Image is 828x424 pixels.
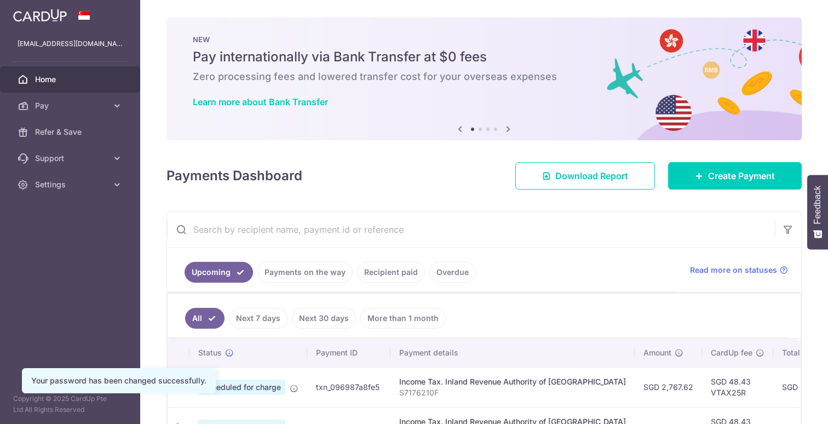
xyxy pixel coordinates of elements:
span: Home [35,74,107,85]
a: Create Payment [668,162,802,190]
p: S7176210F [399,387,626,398]
td: txn_096987a8fe5 [307,367,390,407]
a: Read more on statuses [690,265,788,276]
th: Payment ID [307,339,390,367]
a: Learn more about Bank Transfer [193,96,328,107]
span: Total amt. [782,347,818,358]
h5: Pay internationally via Bank Transfer at $0 fees [193,48,775,66]
span: Create Payment [708,169,775,182]
a: Next 30 days [292,308,356,329]
p: NEW [193,35,775,44]
h4: Payments Dashboard [166,166,302,186]
td: SGD 48.43 VTAX25R [702,367,773,407]
span: Support [35,153,107,164]
a: Overdue [429,262,476,283]
a: Next 7 days [229,308,287,329]
a: Recipient paid [357,262,425,283]
a: More than 1 month [360,308,446,329]
span: Refer & Save [35,127,107,137]
span: CardUp fee [711,347,752,358]
a: Upcoming [185,262,253,283]
th: Payment details [390,339,635,367]
span: Read more on statuses [690,265,777,276]
div: Income Tax. Inland Revenue Authority of [GEOGRAPHIC_DATA] [399,376,626,387]
img: Bank transfer banner [166,18,802,140]
span: Settings [35,179,107,190]
span: Scheduled for charge [198,380,285,395]
a: Download Report [515,162,655,190]
a: Payments on the way [257,262,353,283]
div: Your password has been changed successfully. [31,375,206,386]
td: SGD 2,767.62 [635,367,702,407]
span: Status [198,347,222,358]
p: [EMAIL_ADDRESS][DOMAIN_NAME] [18,38,123,49]
a: All [185,308,225,329]
h6: Zero processing fees and lowered transfer cost for your overseas expenses [193,70,775,83]
img: CardUp [13,9,67,22]
span: Download Report [555,169,628,182]
input: Search by recipient name, payment id or reference [167,212,775,247]
button: Feedback - Show survey [807,175,828,249]
span: Pay [35,100,107,111]
span: Feedback [813,186,823,224]
span: Amount [643,347,671,358]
